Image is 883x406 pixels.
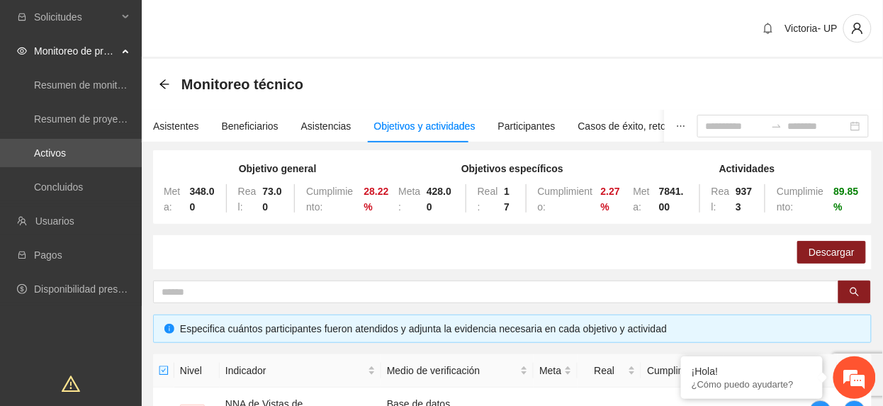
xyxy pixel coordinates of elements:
[238,186,257,213] span: Real:
[164,186,180,213] span: Meta:
[398,186,420,213] span: Meta:
[164,324,174,334] span: info-circle
[74,72,238,91] div: Chatee con nosotros ahora
[578,354,641,388] th: Real
[757,17,780,40] button: bell
[34,3,118,31] span: Solicitudes
[797,241,866,264] button: Descargar
[719,163,775,174] strong: Actividades
[583,363,625,378] span: Real
[306,186,353,213] span: Cumplimiento:
[225,363,365,378] span: Indicador
[692,379,812,390] p: ¿Cómo puedo ayudarte?
[159,366,169,376] span: check-square
[771,120,782,132] span: swap-right
[771,120,782,132] span: to
[634,186,650,213] span: Meta:
[578,118,729,134] div: Casos de éxito, retos y obstáculos
[7,262,270,312] textarea: Escriba su mensaje y pulse “Intro”
[461,163,563,174] strong: Objetivos específicos
[850,287,860,298] span: search
[34,113,186,125] a: Resumen de proyectos aprobados
[505,186,510,213] strong: 17
[174,354,220,388] th: Nivel
[381,354,534,388] th: Medio de verificación
[838,281,871,303] button: search
[374,118,476,134] div: Objetivos y actividades
[34,147,66,159] a: Activos
[712,186,730,213] span: Real:
[676,121,686,131] span: ellipsis
[498,118,556,134] div: Participantes
[647,363,708,378] span: Cumplimiento
[34,249,62,261] a: Pagos
[181,73,303,96] span: Monitoreo técnico
[220,354,381,388] th: Indicador
[263,186,282,213] strong: 73.00
[82,127,196,270] span: Estamos en línea.
[601,186,620,213] strong: 2.27 %
[153,118,199,134] div: Asistentes
[34,283,155,295] a: Disponibilidad presupuestal
[665,110,697,142] button: ellipsis
[387,363,517,378] span: Medio de verificación
[427,186,451,213] strong: 428.00
[777,186,823,213] span: Cumplimiento:
[232,7,266,41] div: Minimizar ventana de chat en vivo
[724,354,804,388] th: Participantes
[34,79,137,91] a: Resumen de monitoreo
[35,215,74,227] a: Usuarios
[34,181,83,193] a: Concluidos
[692,366,812,377] div: ¡Hola!
[758,23,779,34] span: bell
[844,22,871,35] span: user
[159,79,170,91] div: Back
[34,37,118,65] span: Monitoreo de proyectos
[364,186,388,213] strong: 28.22 %
[843,14,872,43] button: user
[159,79,170,90] span: arrow-left
[834,186,859,213] strong: 89.85 %
[534,354,578,388] th: Meta
[62,375,80,393] span: warning
[17,46,27,56] span: eye
[17,12,27,22] span: inbox
[641,354,724,388] th: Cumplimiento
[809,244,855,260] span: Descargar
[659,186,684,213] strong: 7841.00
[785,23,838,34] span: Victoria- UP
[478,186,498,213] span: Real:
[301,118,351,134] div: Asistencias
[539,363,561,378] span: Meta
[239,163,317,174] strong: Objetivo general
[736,186,752,213] strong: 9373
[538,186,593,213] span: Cumplimiento:
[190,186,215,213] strong: 348.00
[222,118,279,134] div: Beneficiarios
[180,321,860,337] div: Especifica cuántos participantes fueron atendidos y adjunta la evidencia necesaria en cada objeti...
